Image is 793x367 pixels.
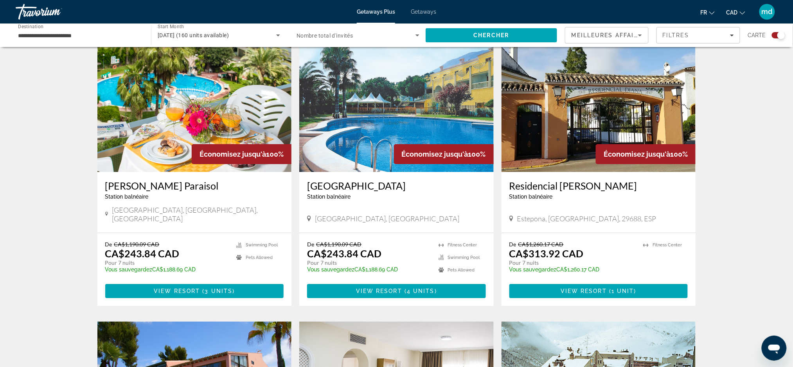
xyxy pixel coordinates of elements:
span: [DATE] (160 units available) [158,32,229,38]
a: [GEOGRAPHIC_DATA] [307,180,486,192]
button: Search [426,28,557,42]
span: CAD [726,9,738,16]
span: Carte [748,30,766,41]
p: CA$313.92 CAD [509,248,584,259]
button: Change language [701,7,715,18]
button: View Resort(3 units) [105,284,284,298]
span: View Resort [154,288,200,294]
span: Vous sauvegardez [509,266,557,273]
span: Station balnéaire [307,193,351,200]
span: Nombre total d'invités [297,33,353,39]
button: View Resort(1 unit) [509,284,688,298]
span: Économisez jusqu'à [604,150,670,158]
span: ( ) [607,288,637,294]
img: Residencial Diana [502,47,696,172]
span: Meilleures affaires [572,32,647,38]
a: Travorium [16,2,94,22]
a: Getaways Plus [357,9,395,15]
button: User Menu [757,4,777,20]
span: Filtres [663,32,689,38]
span: View Resort [561,288,607,294]
p: CA$243.84 CAD [105,248,180,259]
span: Estepona, [GEOGRAPHIC_DATA], 29688, ESP [517,214,656,223]
span: Vous sauvegardez [105,266,153,273]
span: 1 unit [611,288,634,294]
p: CA$243.84 CAD [307,248,381,259]
button: Filters [656,27,740,43]
span: Fitness Center [653,242,682,248]
span: 4 units [407,288,435,294]
span: CA$1,190.09 CAD [316,241,361,248]
span: CA$1,260.17 CAD [518,241,564,248]
span: Destination [18,24,43,29]
span: Vous sauvegardez [307,266,354,273]
span: Start Month [158,24,184,30]
span: Économisez jusqu'à [200,150,266,158]
span: Station balnéaire [509,193,553,200]
span: ( ) [200,288,235,294]
span: Chercher [474,32,509,38]
p: Pour 7 nuits [509,259,636,266]
div: 100% [596,144,696,164]
span: View Resort [356,288,402,294]
span: Swimming Pool [448,255,480,260]
span: fr [701,9,707,16]
mat-select: Sort by [572,31,642,40]
span: Station balnéaire [105,193,149,200]
p: Pour 7 nuits [105,259,229,266]
span: Swimming Pool [246,242,278,248]
p: CA$1,188.69 CAD [307,266,431,273]
button: View Resort(4 units) [307,284,486,298]
p: CA$1,188.69 CAD [105,266,229,273]
a: [PERSON_NAME] Paraisol [105,180,284,192]
span: Fitness Center [448,242,477,248]
p: Pour 7 nuits [307,259,431,266]
input: Select destination [18,31,141,40]
span: [GEOGRAPHIC_DATA], [GEOGRAPHIC_DATA], [GEOGRAPHIC_DATA] [112,206,284,223]
span: Économisez jusqu'à [402,150,468,158]
img: Ona Jardines Paraisol [97,47,292,172]
span: [GEOGRAPHIC_DATA], [GEOGRAPHIC_DATA] [315,214,459,223]
span: CA$1,190.09 CAD [114,241,160,248]
img: Parque Denia Club [299,47,494,172]
span: De [307,241,314,248]
a: Residencial [PERSON_NAME] [509,180,688,192]
span: ( ) [402,288,437,294]
div: 100% [394,144,494,164]
button: Change currency [726,7,745,18]
span: md [762,8,773,16]
div: 100% [192,144,291,164]
span: 3 units [205,288,233,294]
span: Pets Allowed [448,268,475,273]
a: Getaways [411,9,436,15]
p: CA$1,260.17 CAD [509,266,636,273]
span: De [105,241,112,248]
iframe: Bouton de lancement de la fenêtre de messagerie [762,336,787,361]
span: De [509,241,516,248]
span: Pets Allowed [246,255,273,260]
